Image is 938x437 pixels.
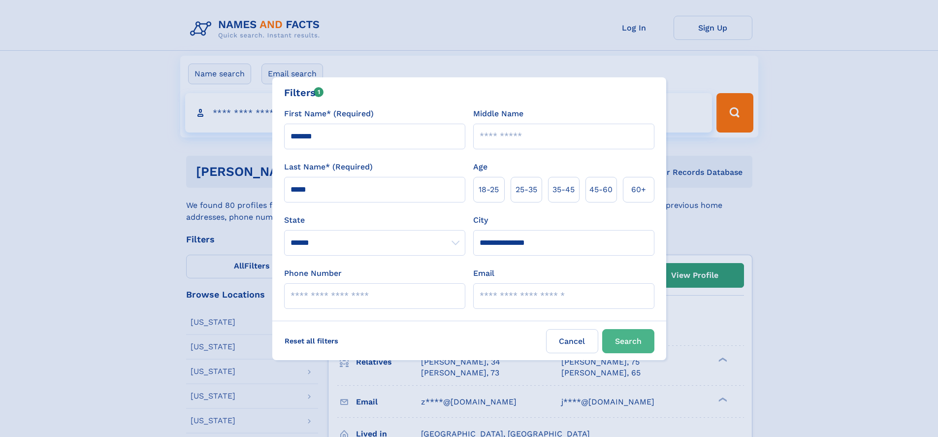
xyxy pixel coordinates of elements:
label: Reset all filters [278,329,345,353]
span: 35‑45 [552,184,575,196]
label: First Name* (Required) [284,108,374,120]
span: 60+ [631,184,646,196]
div: Filters [284,85,324,100]
label: Age [473,161,487,173]
label: Email [473,268,494,279]
label: Phone Number [284,268,342,279]
label: Middle Name [473,108,523,120]
button: Search [602,329,654,353]
span: 25‑35 [516,184,537,196]
label: State [284,214,465,226]
label: Cancel [546,329,598,353]
label: City [473,214,488,226]
span: 18‑25 [479,184,499,196]
span: 45‑60 [589,184,613,196]
label: Last Name* (Required) [284,161,373,173]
